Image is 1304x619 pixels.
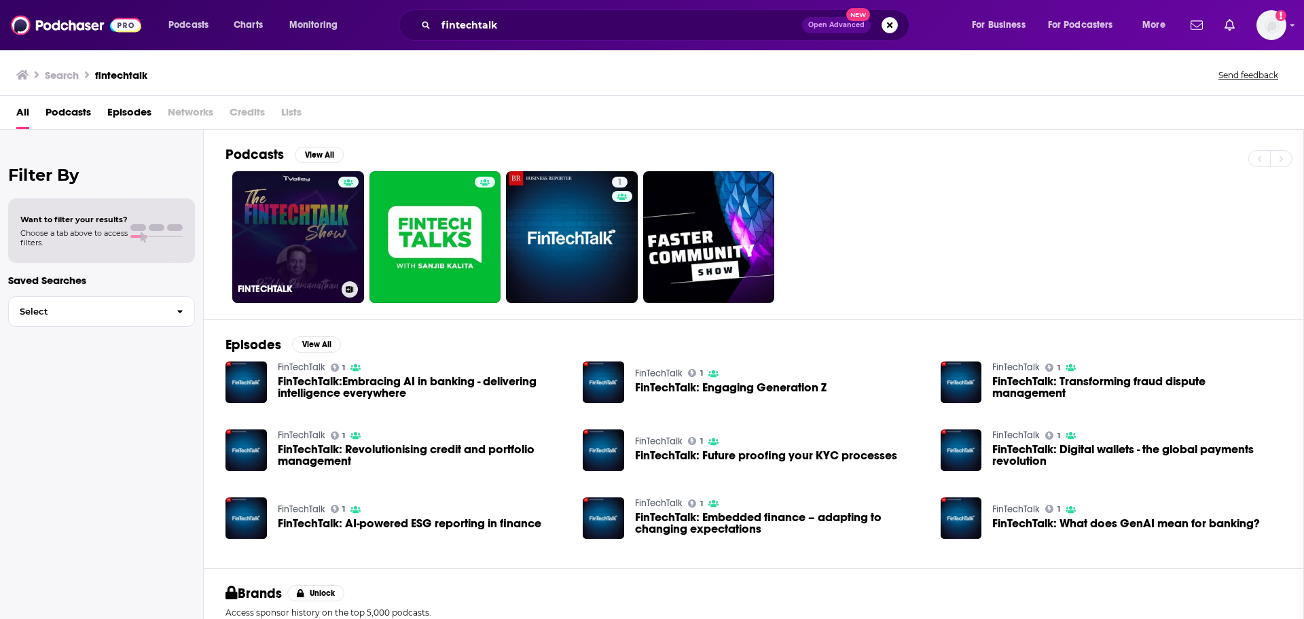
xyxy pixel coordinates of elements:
span: 1 [342,506,345,512]
span: 1 [617,176,622,190]
a: FinTechTalk: Revolutionising credit and portfolio management [278,444,567,467]
a: FinTechTalk: What does GenAI mean for banking? [992,518,1260,529]
img: FinTechTalk: Revolutionising credit and portfolio management [225,429,267,471]
a: 1 [331,431,346,440]
span: For Podcasters [1048,16,1113,35]
span: 1 [1057,506,1060,512]
span: 1 [342,365,345,371]
button: open menu [1039,14,1133,36]
img: Podchaser - Follow, Share and Rate Podcasts [11,12,141,38]
a: Show notifications dropdown [1219,14,1240,37]
a: 1 [688,499,703,508]
img: FinTechTalk:Embracing AI in banking - delivering intelligence everywhere [225,361,267,403]
span: For Business [972,16,1026,35]
span: Monitoring [289,16,338,35]
img: User Profile [1256,10,1286,40]
a: FinTechTalk [635,368,683,379]
span: Want to filter your results? [20,215,128,224]
a: FinTechTalk [278,361,325,373]
a: EpisodesView All [225,336,341,353]
span: 1 [700,438,703,444]
a: 1 [688,437,703,445]
a: FinTechTalk [635,436,683,447]
a: Episodes [107,101,151,129]
h2: Brands [225,585,282,602]
p: Saved Searches [8,274,195,287]
span: 1 [700,370,703,376]
a: All [16,101,29,129]
a: FinTechTalk [278,429,325,441]
a: FinTechTalk: Embedded finance – adapting to changing expectations [635,512,924,535]
button: Select [8,296,195,327]
a: FinTechTalk: AI-powered ESG reporting in finance [278,518,541,529]
span: Charts [234,16,263,35]
a: FinTechTalk [635,497,683,509]
span: Podcasts [168,16,209,35]
button: open menu [962,14,1043,36]
button: open menu [1133,14,1182,36]
span: 1 [700,501,703,507]
a: FinTechTalk [992,503,1040,515]
a: 1 [1045,505,1060,513]
img: FinTechTalk: Transforming fraud dispute management [941,361,982,403]
span: Networks [168,101,213,129]
button: View All [292,336,341,353]
a: FinTechTalk: Engaging Generation Z [635,382,827,393]
a: FinTechTalk:Embracing AI in banking - delivering intelligence everywhere [278,376,567,399]
a: 1 [1045,431,1060,440]
a: 1 [331,364,346,372]
span: More [1142,16,1165,35]
a: FINTECHTALK [232,171,364,303]
span: Open Advanced [808,22,865,29]
span: 1 [1057,433,1060,439]
input: Search podcasts, credits, & more... [436,14,802,36]
img: FinTechTalk: What does GenAI mean for banking? [941,497,982,539]
span: Lists [281,101,302,129]
span: Select [9,307,166,316]
span: New [846,8,871,21]
p: Access sponsor history on the top 5,000 podcasts. [225,607,1282,618]
span: Credits [230,101,265,129]
h3: Search [45,69,79,82]
img: FinTechTalk: AI-powered ESG reporting in finance [225,497,267,539]
a: 1 [688,369,703,377]
a: FinTechTalk [992,429,1040,441]
button: Show profile menu [1256,10,1286,40]
div: Search podcasts, credits, & more... [412,10,922,41]
a: FinTechTalk: Transforming fraud dispute management [992,376,1282,399]
a: FinTechTalk: Embedded finance – adapting to changing expectations [583,497,624,539]
img: FinTechTalk: Future proofing your KYC processes [583,429,624,471]
h3: fintechtalk [95,69,147,82]
h3: FINTECHTALK [238,283,336,295]
a: Podcasts [46,101,91,129]
button: Unlock [287,585,345,601]
a: FinTechTalk: Future proofing your KYC processes [635,450,897,461]
svg: Add a profile image [1275,10,1286,21]
button: Send feedback [1214,69,1282,81]
img: FinTechTalk: Digital wallets - the global payments revolution [941,429,982,471]
a: 1 [331,505,346,513]
span: 1 [342,433,345,439]
span: Logged in as tyllerbarner [1256,10,1286,40]
h2: Episodes [225,336,281,353]
img: FinTechTalk: Engaging Generation Z [583,361,624,403]
h2: Podcasts [225,146,284,163]
button: open menu [280,14,355,36]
